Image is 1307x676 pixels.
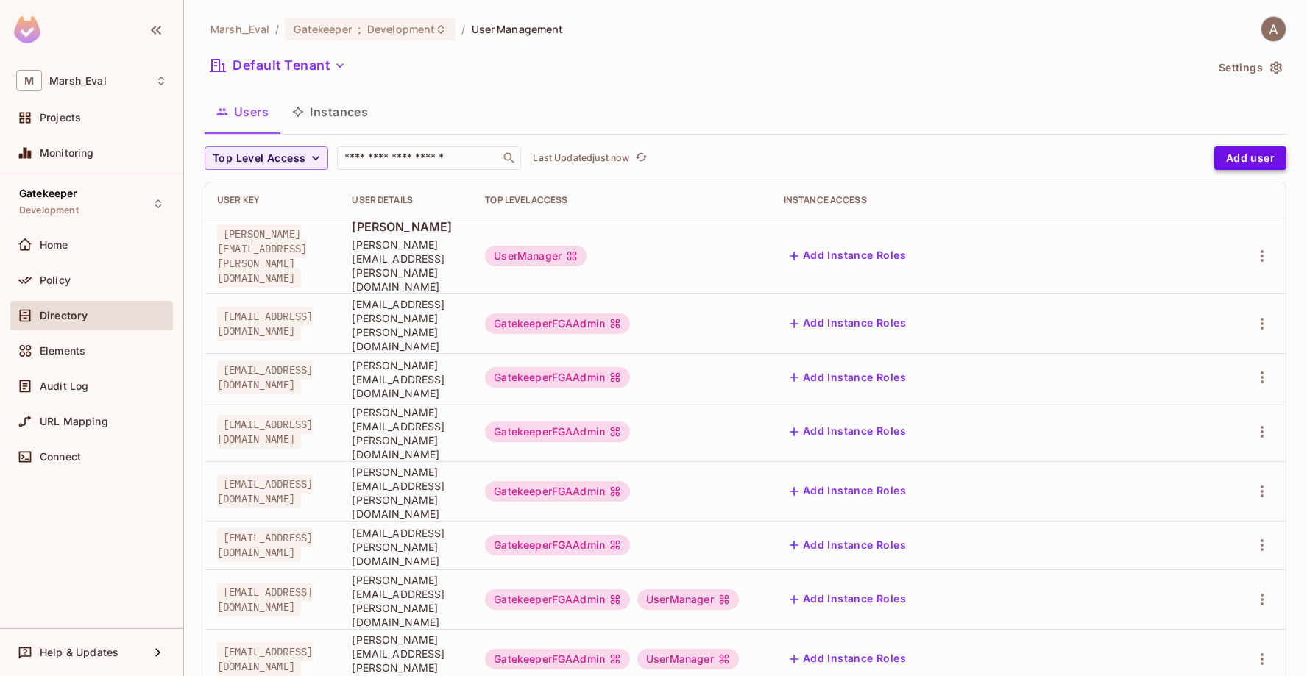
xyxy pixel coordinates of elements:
[352,405,461,461] span: [PERSON_NAME][EMAIL_ADDRESS][PERSON_NAME][DOMAIN_NAME]
[217,415,313,449] span: [EMAIL_ADDRESS][DOMAIN_NAME]
[40,310,88,321] span: Directory
[19,188,78,199] span: Gatekeeper
[637,649,739,669] div: UserManager
[367,22,435,36] span: Development
[16,70,42,91] span: M
[217,307,313,341] span: [EMAIL_ADDRESS][DOMAIN_NAME]
[635,151,648,166] span: refresh
[485,194,759,206] div: Top Level Access
[485,589,630,610] div: GatekeeperFGAAdmin
[485,421,630,442] div: GatekeeperFGAAdmin
[217,642,313,676] span: [EMAIL_ADDRESS][DOMAIN_NAME]
[217,474,313,508] span: [EMAIL_ADDRESS][DOMAIN_NAME]
[632,149,650,167] button: refresh
[40,451,81,463] span: Connect
[213,149,305,168] span: Top Level Access
[217,224,307,288] span: [PERSON_NAME][EMAIL_ADDRESS][PERSON_NAME][DOMAIN_NAME]
[40,274,71,286] span: Policy
[352,526,461,568] span: [EMAIL_ADDRESS][PERSON_NAME][DOMAIN_NAME]
[210,22,269,36] span: the active workspace
[629,149,650,167] span: Click to refresh data
[485,246,587,266] div: UserManager
[40,647,118,658] span: Help & Updates
[533,152,629,164] p: Last Updated just now
[275,22,279,36] li: /
[784,480,912,503] button: Add Instance Roles
[205,146,328,170] button: Top Level Access
[352,573,461,629] span: [PERSON_NAME][EMAIL_ADDRESS][PERSON_NAME][DOMAIN_NAME]
[19,204,79,216] span: Development
[217,360,313,394] span: [EMAIL_ADDRESS][DOMAIN_NAME]
[637,589,739,610] div: UserManager
[472,22,564,36] span: User Management
[294,22,351,36] span: Gatekeeper
[217,583,313,616] span: [EMAIL_ADDRESS][DOMAIN_NAME]
[784,194,1223,206] div: Instance Access
[784,588,912,611] button: Add Instance Roles
[40,345,85,357] span: Elements
[217,528,313,562] span: [EMAIL_ADDRESS][DOMAIN_NAME]
[485,367,630,388] div: GatekeeperFGAAdmin
[1213,56,1286,79] button: Settings
[352,238,461,293] span: [PERSON_NAME][EMAIL_ADDRESS][PERSON_NAME][DOMAIN_NAME]
[784,647,912,671] button: Add Instance Roles
[784,420,912,444] button: Add Instance Roles
[352,297,461,353] span: [EMAIL_ADDRESS][PERSON_NAME][PERSON_NAME][DOMAIN_NAME]
[461,22,465,36] li: /
[40,380,88,392] span: Audit Log
[784,244,912,268] button: Add Instance Roles
[217,194,328,206] div: User Key
[352,465,461,521] span: [PERSON_NAME][EMAIL_ADDRESS][PERSON_NAME][DOMAIN_NAME]
[14,16,40,43] img: SReyMgAAAABJRU5ErkJggg==
[40,147,94,159] span: Monitoring
[205,54,352,77] button: Default Tenant
[205,93,280,130] button: Users
[485,481,630,502] div: GatekeeperFGAAdmin
[1214,146,1286,170] button: Add user
[357,24,362,35] span: :
[40,112,81,124] span: Projects
[784,366,912,389] button: Add Instance Roles
[485,535,630,555] div: GatekeeperFGAAdmin
[280,93,380,130] button: Instances
[485,649,630,669] div: GatekeeperFGAAdmin
[352,218,461,235] span: [PERSON_NAME]
[784,533,912,557] button: Add Instance Roles
[485,313,630,334] div: GatekeeperFGAAdmin
[784,312,912,335] button: Add Instance Roles
[40,416,108,427] span: URL Mapping
[40,239,68,251] span: Home
[352,358,461,400] span: [PERSON_NAME][EMAIL_ADDRESS][DOMAIN_NAME]
[49,75,107,87] span: Workspace: Marsh_Eval
[352,194,461,206] div: User Details
[1261,17,1286,41] img: Abhishek Verma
